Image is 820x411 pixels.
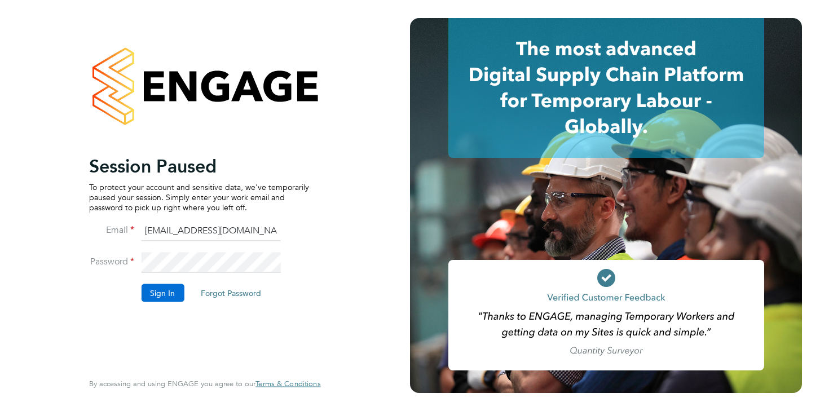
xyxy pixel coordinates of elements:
[141,221,280,241] input: Enter your work email...
[89,154,309,177] h2: Session Paused
[89,379,320,388] span: By accessing and using ENGAGE you agree to our
[89,182,309,213] p: To protect your account and sensitive data, we've temporarily paused your session. Simply enter y...
[192,284,270,302] button: Forgot Password
[141,284,184,302] button: Sign In
[89,224,134,236] label: Email
[89,255,134,267] label: Password
[255,379,320,388] a: Terms & Conditions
